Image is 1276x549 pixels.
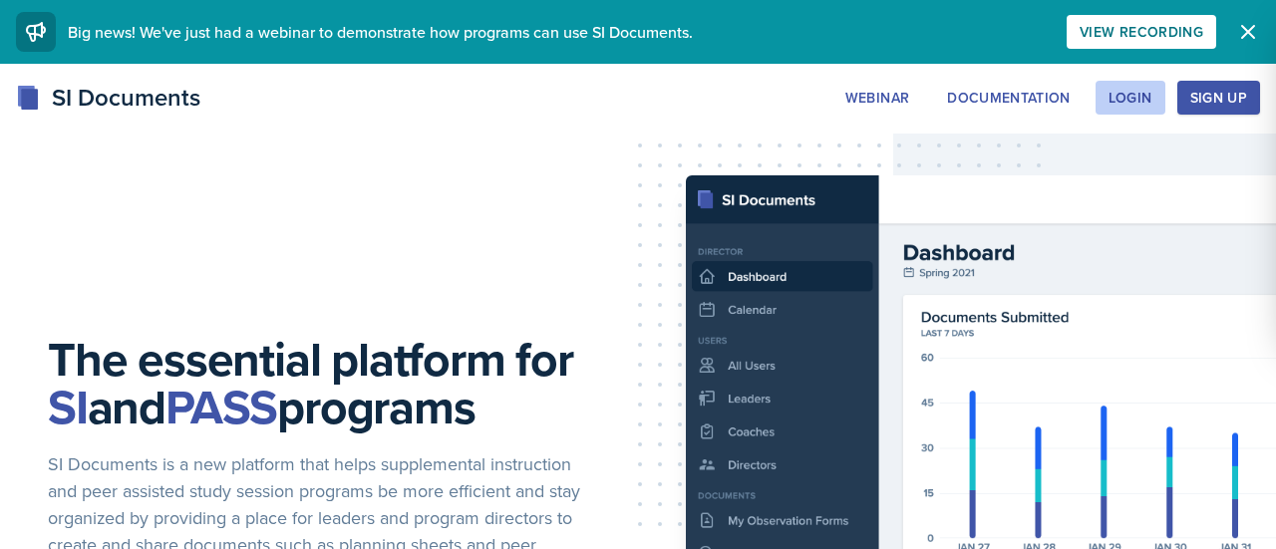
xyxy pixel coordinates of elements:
[1096,81,1165,115] button: Login
[947,90,1071,106] div: Documentation
[16,80,200,116] div: SI Documents
[934,81,1084,115] button: Documentation
[1190,90,1247,106] div: Sign Up
[1067,15,1216,49] button: View Recording
[68,21,693,43] span: Big news! We've just had a webinar to demonstrate how programs can use SI Documents.
[845,90,909,106] div: Webinar
[1080,24,1203,40] div: View Recording
[1177,81,1260,115] button: Sign Up
[1109,90,1152,106] div: Login
[832,81,922,115] button: Webinar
